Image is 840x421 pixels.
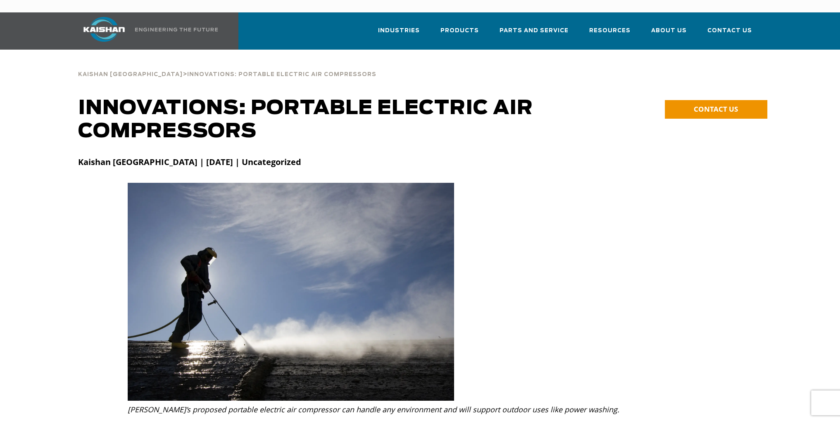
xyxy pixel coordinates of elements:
[78,72,183,77] span: Kaishan [GEOGRAPHIC_DATA]
[440,20,479,48] a: Products
[500,20,569,48] a: Parts and Service
[78,97,589,143] h1: Innovations: Portable Electric Air Compressors
[128,183,454,401] img: Innovations: Portable Electric Air Compressors
[128,404,619,414] em: [PERSON_NAME]’s proposed portable electric air compressor can handle any environment and will sup...
[78,156,301,167] strong: Kaishan [GEOGRAPHIC_DATA] | [DATE] | Uncategorized
[651,20,687,48] a: About Us
[73,17,135,42] img: kaishan logo
[500,26,569,36] span: Parts and Service
[73,12,219,50] a: Kaishan USA
[707,26,752,36] span: Contact Us
[135,28,218,31] img: Engineering the future
[187,72,376,77] span: Innovations: Portable Electric Air Compressors
[378,20,420,48] a: Industries
[440,26,479,36] span: Products
[651,26,687,36] span: About Us
[78,62,376,81] div: >
[78,70,183,78] a: Kaishan [GEOGRAPHIC_DATA]
[187,70,376,78] a: Innovations: Portable Electric Air Compressors
[589,26,631,36] span: Resources
[707,20,752,48] a: Contact Us
[665,100,767,119] a: CONTACT US
[589,20,631,48] a: Resources
[694,104,738,114] span: CONTACT US
[378,26,420,36] span: Industries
